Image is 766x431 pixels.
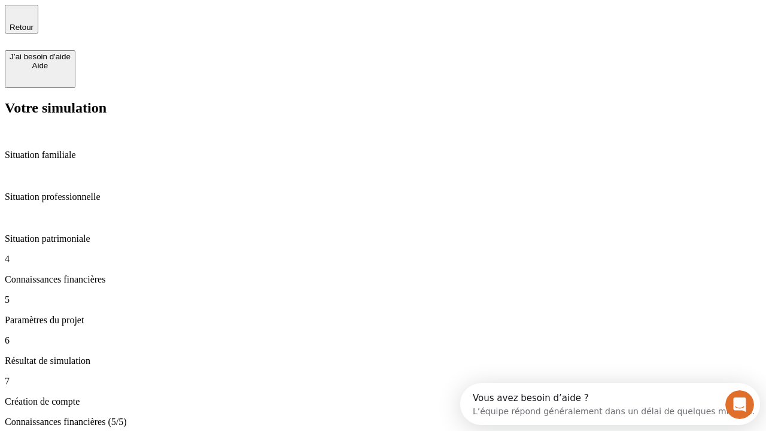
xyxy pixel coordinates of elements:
[5,192,761,202] p: Situation professionnelle
[5,396,761,407] p: Création de compte
[5,315,761,326] p: Paramètres du projet
[5,5,38,34] button: Retour
[13,20,294,32] div: L’équipe répond généralement dans un délai de quelques minutes.
[725,390,754,419] iframe: Intercom live chat
[13,10,294,20] div: Vous avez besoin d’aide ?
[5,295,761,305] p: 5
[5,233,761,244] p: Situation patrimoniale
[5,100,761,116] h2: Votre simulation
[10,23,34,32] span: Retour
[5,335,761,346] p: 6
[5,50,75,88] button: J’ai besoin d'aideAide
[5,376,761,387] p: 7
[5,356,761,366] p: Résultat de simulation
[5,150,761,160] p: Situation familiale
[5,254,761,265] p: 4
[460,383,760,425] iframe: Intercom live chat discovery launcher
[10,61,71,70] div: Aide
[5,5,330,38] div: Ouvrir le Messenger Intercom
[5,417,761,427] p: Connaissances financières (5/5)
[10,52,71,61] div: J’ai besoin d'aide
[5,274,761,285] p: Connaissances financières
